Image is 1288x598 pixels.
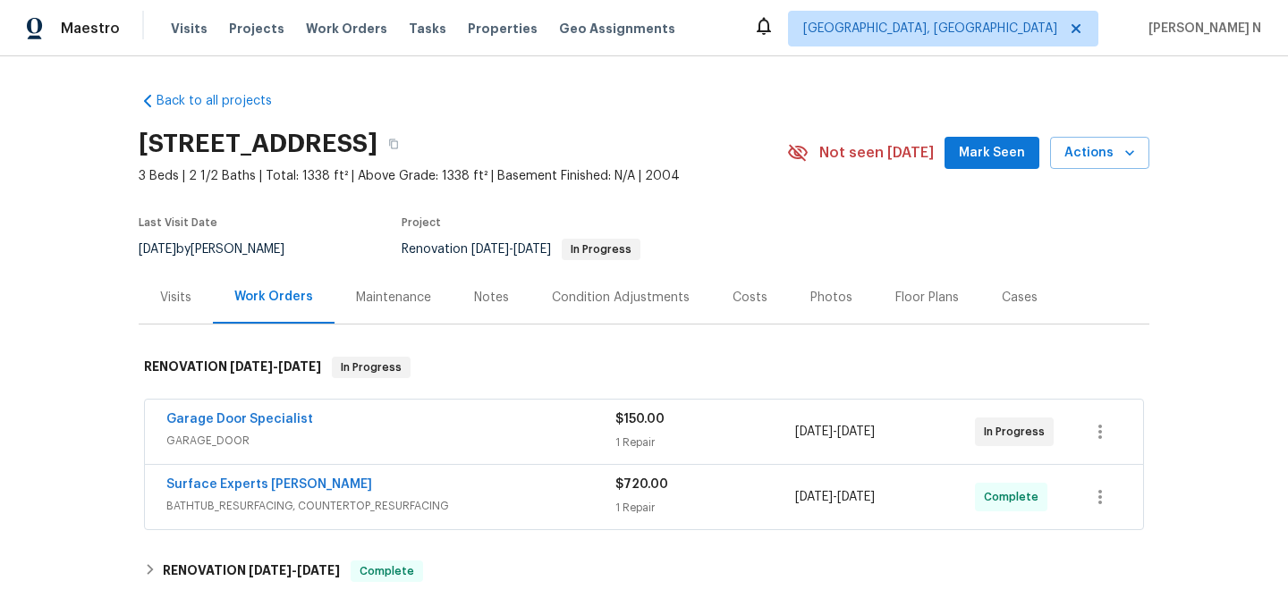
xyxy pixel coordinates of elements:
span: Mark Seen [959,142,1025,164]
a: Surface Experts [PERSON_NAME] [166,478,372,491]
span: [DATE] [297,564,340,577]
div: Notes [474,289,509,307]
span: Not seen [DATE] [819,144,934,162]
span: - [471,243,551,256]
h6: RENOVATION [163,560,340,582]
div: Cases [1002,289,1038,307]
h6: RENOVATION [144,357,321,378]
span: Actions [1064,142,1135,164]
span: [PERSON_NAME] N [1141,20,1261,38]
span: Projects [229,20,284,38]
div: by [PERSON_NAME] [139,239,306,260]
div: RENOVATION [DATE]-[DATE]Complete [139,550,1149,593]
div: 1 Repair [615,434,795,451]
span: [DATE] [513,243,551,256]
span: Work Orders [306,20,387,38]
span: 3 Beds | 2 1/2 Baths | Total: 1338 ft² | Above Grade: 1338 ft² | Basement Finished: N/A | 2004 [139,167,787,185]
div: Costs [733,289,767,307]
span: Project [402,217,441,228]
span: In Progress [334,358,409,376]
a: Back to all projects [139,92,310,110]
span: [DATE] [139,243,176,256]
div: Condition Adjustments [552,289,690,307]
span: [DATE] [249,564,292,577]
span: Tasks [409,22,446,35]
span: [DATE] [471,243,509,256]
span: $720.00 [615,478,668,491]
span: - [795,488,875,506]
div: Floor Plans [895,289,959,307]
span: Renovation [402,243,640,256]
span: Maestro [61,20,120,38]
span: [GEOGRAPHIC_DATA], [GEOGRAPHIC_DATA] [803,20,1057,38]
span: [DATE] [230,360,273,373]
div: Maintenance [356,289,431,307]
div: Work Orders [234,288,313,306]
div: Photos [810,289,852,307]
button: Actions [1050,137,1149,170]
div: 1 Repair [615,499,795,517]
h2: [STREET_ADDRESS] [139,135,377,153]
span: Last Visit Date [139,217,217,228]
span: Geo Assignments [559,20,675,38]
span: In Progress [563,244,639,255]
span: BATHTUB_RESURFACING, COUNTERTOP_RESURFACING [166,497,615,515]
button: Copy Address [377,128,410,160]
span: Complete [984,488,1046,506]
span: [DATE] [795,491,833,503]
span: Complete [352,562,421,580]
button: Mark Seen [945,137,1039,170]
div: RENOVATION [DATE]-[DATE]In Progress [139,339,1149,396]
a: Garage Door Specialist [166,413,313,425]
span: [DATE] [837,491,875,503]
span: $150.00 [615,413,665,425]
span: [DATE] [795,425,833,438]
span: [DATE] [837,425,875,438]
div: Visits [160,289,191,307]
span: - [249,564,340,577]
span: [DATE] [278,360,321,373]
span: Properties [468,20,538,38]
span: - [230,360,321,373]
span: GARAGE_DOOR [166,432,615,450]
span: Visits [171,20,208,38]
span: - [795,423,875,441]
span: In Progress [984,423,1052,441]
